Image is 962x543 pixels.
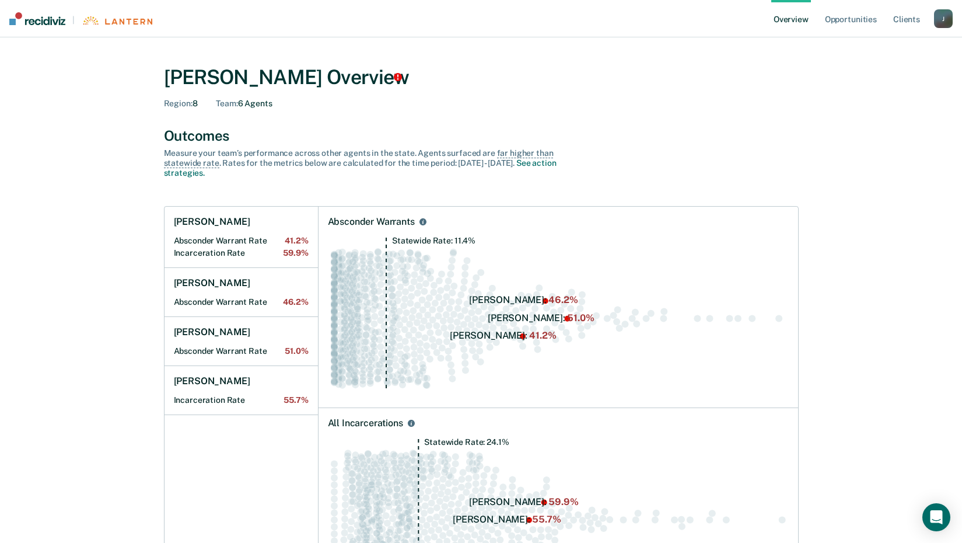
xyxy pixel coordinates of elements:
span: 51.0% [285,346,308,356]
h2: Absconder Warrant Rate [174,297,309,307]
div: Outcomes [164,127,799,144]
h1: [PERSON_NAME] [174,277,250,289]
div: All Incarcerations [328,417,403,429]
h1: [PERSON_NAME] [174,375,250,387]
a: [PERSON_NAME]Incarceration Rate55.7% [165,366,318,415]
a: [PERSON_NAME]Absconder Warrant Rate41.2%Incarceration Rate59.9% [165,207,318,268]
span: far higher than statewide rate [164,148,554,168]
button: J [934,9,953,28]
span: 59.9% [283,248,308,258]
div: Swarm plot of all absconder warrant rates in the state for ALL caseloads, highlighting values of ... [328,237,789,399]
span: 41.2% [285,236,308,246]
button: Absconder Warrants [417,216,429,228]
h2: Incarceration Rate [174,395,309,405]
div: Tooltip anchor [393,72,403,82]
button: All Incarcerations [405,417,417,429]
span: 55.7% [284,395,308,405]
img: Recidiviz [9,12,65,25]
a: [PERSON_NAME]Absconder Warrant Rate46.2% [165,268,318,317]
tspan: Statewide Rate: 24.1% [424,437,509,447]
a: [PERSON_NAME]Absconder Warrant Rate51.0% [165,317,318,366]
span: Region : [164,99,193,108]
img: Lantern [82,16,152,25]
span: 46.2% [283,297,308,307]
h1: [PERSON_NAME] [174,326,250,338]
h1: [PERSON_NAME] [174,216,250,228]
div: Absconder Warrants [328,216,415,228]
div: Open Intercom Messenger [922,503,950,531]
div: [PERSON_NAME] Overview [164,65,799,89]
h2: Incarceration Rate [174,248,309,258]
div: 8 [164,99,198,109]
h2: Absconder Warrant Rate [174,236,309,246]
div: 6 Agents [216,99,272,109]
span: Team : [216,99,237,108]
h2: Absconder Warrant Rate [174,346,309,356]
span: | [65,15,82,25]
tspan: Statewide Rate: 11.4% [392,236,475,245]
div: Measure your team’s performance across other agent s in the state. Agent s surfaced are . Rates f... [164,148,572,177]
a: | [9,12,152,25]
a: See action strategies. [164,158,557,177]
